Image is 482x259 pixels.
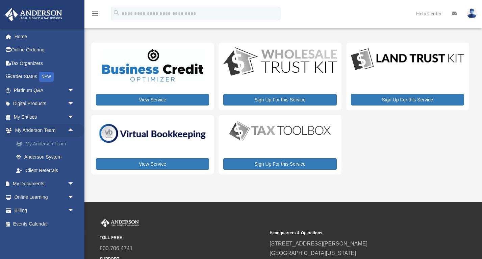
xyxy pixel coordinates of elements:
[68,124,81,138] span: arrow_drop_up
[3,8,64,21] img: Anderson Advisors Platinum Portal
[9,164,84,177] a: Client Referrals
[113,9,120,17] i: search
[270,241,367,246] a: [STREET_ADDRESS][PERSON_NAME]
[68,84,81,97] span: arrow_drop_down
[91,9,99,18] i: menu
[223,158,336,170] a: Sign Up For this Service
[9,137,84,150] a: My Anderson Team
[5,56,84,70] a: Tax Organizers
[68,97,81,111] span: arrow_drop_down
[467,8,477,18] img: User Pic
[5,30,84,43] a: Home
[351,94,464,105] a: Sign Up For this Service
[91,12,99,18] a: menu
[68,177,81,191] span: arrow_drop_down
[68,190,81,204] span: arrow_drop_down
[5,84,84,97] a: Platinum Q&Aarrow_drop_down
[96,94,209,105] a: View Service
[39,72,54,82] div: NEW
[100,219,140,228] img: Anderson Advisors Platinum Portal
[100,234,265,241] small: TOLL FREE
[5,43,84,57] a: Online Ordering
[5,204,84,217] a: Billingarrow_drop_down
[270,250,356,256] a: [GEOGRAPHIC_DATA][US_STATE]
[68,204,81,218] span: arrow_drop_down
[270,230,435,237] small: Headquarters & Operations
[5,177,84,191] a: My Documentsarrow_drop_down
[5,97,81,111] a: Digital Productsarrow_drop_down
[68,110,81,124] span: arrow_drop_down
[5,70,84,84] a: Order StatusNEW
[223,120,336,142] img: taxtoolbox_new-1.webp
[5,110,84,124] a: My Entitiesarrow_drop_down
[100,245,133,251] a: 800.706.4741
[223,94,336,105] a: Sign Up For this Service
[9,150,84,164] a: Anderson System
[5,217,84,231] a: Events Calendar
[96,158,209,170] a: View Service
[5,124,84,137] a: My Anderson Teamarrow_drop_up
[5,190,84,204] a: Online Learningarrow_drop_down
[223,47,336,77] img: WS-Trust-Kit-lgo-1.jpg
[351,47,464,72] img: LandTrust_lgo-1.jpg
